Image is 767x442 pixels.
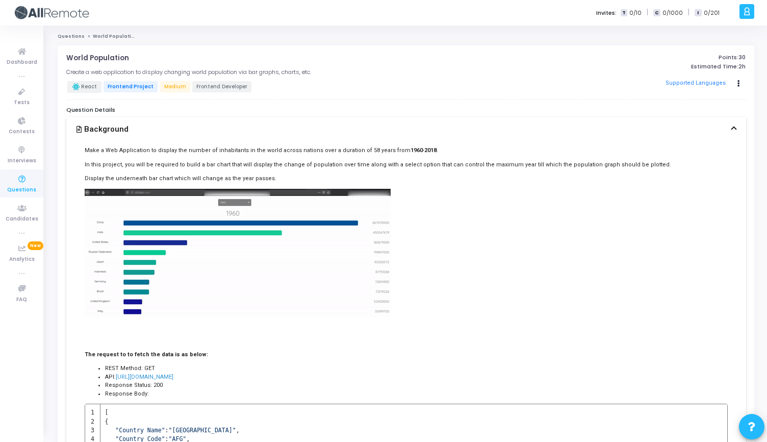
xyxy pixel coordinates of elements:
span: "Country Name" [115,427,165,434]
p: Estimated Time: [524,63,746,70]
span: I [695,9,701,17]
span: T [621,9,627,17]
span: "[GEOGRAPHIC_DATA]" [169,427,236,434]
span: Frontend Project [104,81,158,92]
button: Supported Languages [662,76,729,91]
span: 0/201 [704,9,720,17]
a: Questions [58,33,85,39]
span: C [653,9,660,17]
strong: 1960 [411,147,423,154]
span: 0/10 [629,9,642,17]
span: Question Details [66,106,115,114]
span: Tests [14,99,30,107]
span: Analytics [9,255,35,264]
p: In this project, you will be required to build a bar chart that will display the change of popula... [85,161,728,169]
span: React [81,83,97,90]
span: | [647,7,648,18]
p: Display the underneath bar chart which will change as the year passes. [85,175,728,183]
span: [URL][DOMAIN_NAME] [116,374,173,380]
span: Frontend Developer [192,81,251,92]
span: 0/1000 [662,9,683,17]
td: { [100,418,240,426]
h5: Create a web application to display changing world population via bar graphs, charts, etc. [66,69,311,76]
li: Response Body: [105,390,728,399]
p: Make a Web Application to display the number of inhabitants in the world across nations over a du... [85,146,728,155]
img: logo [13,3,89,23]
span: FAQ [16,296,27,304]
span: Questions [7,186,36,194]
li: Response Status: 200 [105,381,728,390]
span: Contests [9,128,35,136]
span: Dashboard [7,58,37,67]
p: Points: [524,54,746,61]
span: | [688,7,689,18]
button: Background [66,117,746,141]
td: : , [100,426,240,435]
img: ezgif [85,189,391,317]
li: REST Method: GET [105,364,728,373]
strong: The request to to fetch the data is as below: [85,351,208,358]
span: World Population [93,33,138,39]
span: New [28,241,43,250]
img: react.svg [72,83,80,91]
label: Invites: [596,9,617,17]
strong: 2018 [424,147,437,154]
span: Candidates [6,215,38,224]
td: [ [100,404,240,417]
button: Actions [732,77,746,91]
li: API: [105,373,728,382]
p: World Population [66,54,129,62]
span: Medium [160,81,190,92]
nav: breadcrumb [58,33,754,40]
span: 2h [738,63,746,70]
span: Interviews [8,157,36,165]
span: 30 [738,53,746,61]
